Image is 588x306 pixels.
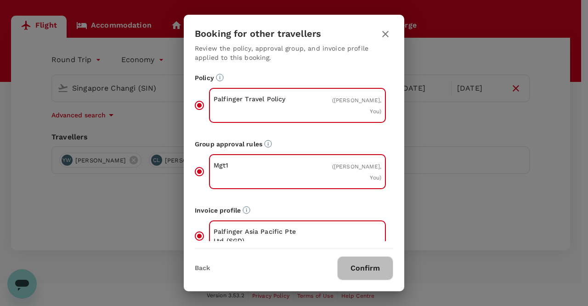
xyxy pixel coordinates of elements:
svg: Default approvers or custom approval rules (if available) are based on the user group. [264,140,272,148]
p: Invoice profile [195,206,393,215]
button: Back [195,265,210,272]
svg: The payment currency and company information are based on the selected invoice profile. [243,206,250,214]
p: Mgt1 [214,161,298,170]
button: Confirm [337,256,393,280]
p: Palfinger Travel Policy [214,94,298,104]
p: Review the policy, approval group, and invoice profile applied to this booking. [195,44,393,62]
p: Palfinger Asia Pacific Pte Ltd (SGD) [214,227,298,245]
h3: Booking for other travellers [195,29,321,39]
span: ( [PERSON_NAME], You ) [332,163,381,181]
p: Group approval rules [195,139,393,149]
span: ( [PERSON_NAME], You ) [332,97,381,115]
p: Policy [195,73,393,82]
svg: Booking restrictions are based on the selected travel policy. [216,74,224,81]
